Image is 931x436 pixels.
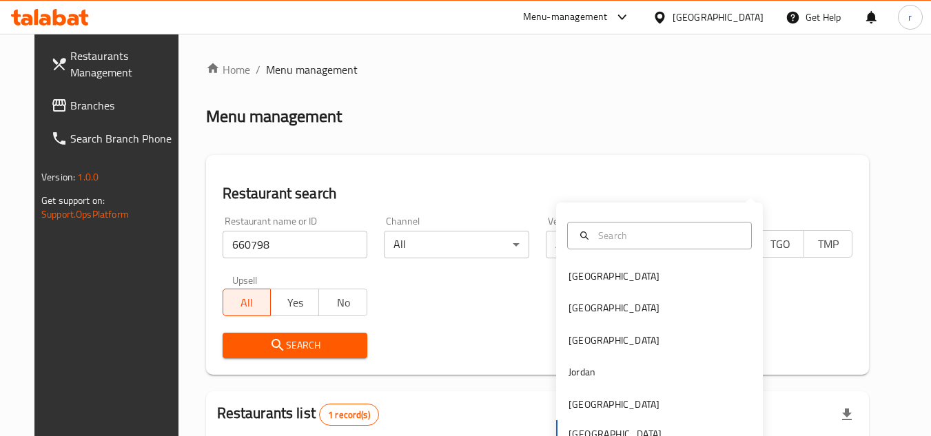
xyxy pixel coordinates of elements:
[673,10,764,25] div: [GEOGRAPHIC_DATA]
[70,48,179,81] span: Restaurants Management
[804,230,852,258] button: TMP
[320,408,378,422] span: 1 record(s)
[217,403,379,426] h2: Restaurants list
[223,231,368,258] input: Search for restaurant name or ID..
[40,39,190,89] a: Restaurants Management
[569,397,659,412] div: [GEOGRAPHIC_DATA]
[41,191,105,209] span: Get support on:
[77,168,99,186] span: 1.0.0
[523,9,608,25] div: Menu-management
[810,234,847,254] span: TMP
[276,293,314,313] span: Yes
[569,333,659,348] div: [GEOGRAPHIC_DATA]
[232,275,258,284] label: Upsell
[223,289,272,316] button: All
[206,105,342,127] h2: Menu management
[755,230,804,258] button: TGO
[569,364,595,380] div: Jordan
[569,300,659,315] div: [GEOGRAPHIC_DATA]
[223,333,368,358] button: Search
[70,130,179,147] span: Search Branch Phone
[318,289,367,316] button: No
[908,10,912,25] span: r
[569,269,659,284] div: [GEOGRAPHIC_DATA]
[546,231,691,258] div: All
[41,168,75,186] span: Version:
[319,404,379,426] div: Total records count
[234,337,357,354] span: Search
[384,231,529,258] div: All
[229,293,266,313] span: All
[593,228,743,243] input: Search
[270,289,319,316] button: Yes
[761,234,799,254] span: TGO
[40,89,190,122] a: Branches
[223,183,852,204] h2: Restaurant search
[325,293,362,313] span: No
[40,122,190,155] a: Search Branch Phone
[256,61,260,78] li: /
[70,97,179,114] span: Branches
[41,205,129,223] a: Support.OpsPlatform
[206,61,869,78] nav: breadcrumb
[266,61,358,78] span: Menu management
[830,398,863,431] div: Export file
[206,61,250,78] a: Home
